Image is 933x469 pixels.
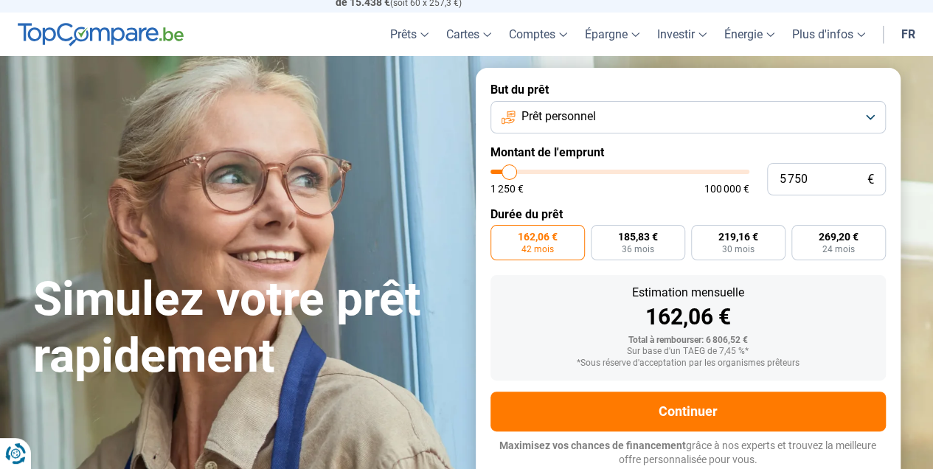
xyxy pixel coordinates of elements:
[819,232,859,242] span: 269,20 €
[490,184,524,194] span: 1 250 €
[499,440,686,451] span: Maximisez vos chances de financement
[622,245,654,254] span: 36 mois
[867,173,874,186] span: €
[722,245,755,254] span: 30 mois
[521,108,596,125] span: Prêt personnel
[490,83,886,97] label: But du prêt
[502,358,874,369] div: *Sous réserve d'acceptation par les organismes prêteurs
[502,347,874,357] div: Sur base d'un TAEG de 7,45 %*
[437,13,500,56] a: Cartes
[490,101,886,133] button: Prêt personnel
[502,336,874,346] div: Total à rembourser: 6 806,52 €
[502,306,874,328] div: 162,06 €
[502,287,874,299] div: Estimation mensuelle
[490,145,886,159] label: Montant de l'emprunt
[618,232,658,242] span: 185,83 €
[892,13,924,56] a: fr
[718,232,758,242] span: 219,16 €
[704,184,749,194] span: 100 000 €
[500,13,576,56] a: Comptes
[822,245,855,254] span: 24 mois
[18,23,184,46] img: TopCompare
[783,13,874,56] a: Plus d'infos
[715,13,783,56] a: Énergie
[33,271,458,385] h1: Simulez votre prêt rapidement
[381,13,437,56] a: Prêts
[576,13,648,56] a: Épargne
[521,245,554,254] span: 42 mois
[490,439,886,468] p: grâce à nos experts et trouvez la meilleure offre personnalisée pour vous.
[518,232,558,242] span: 162,06 €
[490,392,886,431] button: Continuer
[648,13,715,56] a: Investir
[490,207,886,221] label: Durée du prêt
